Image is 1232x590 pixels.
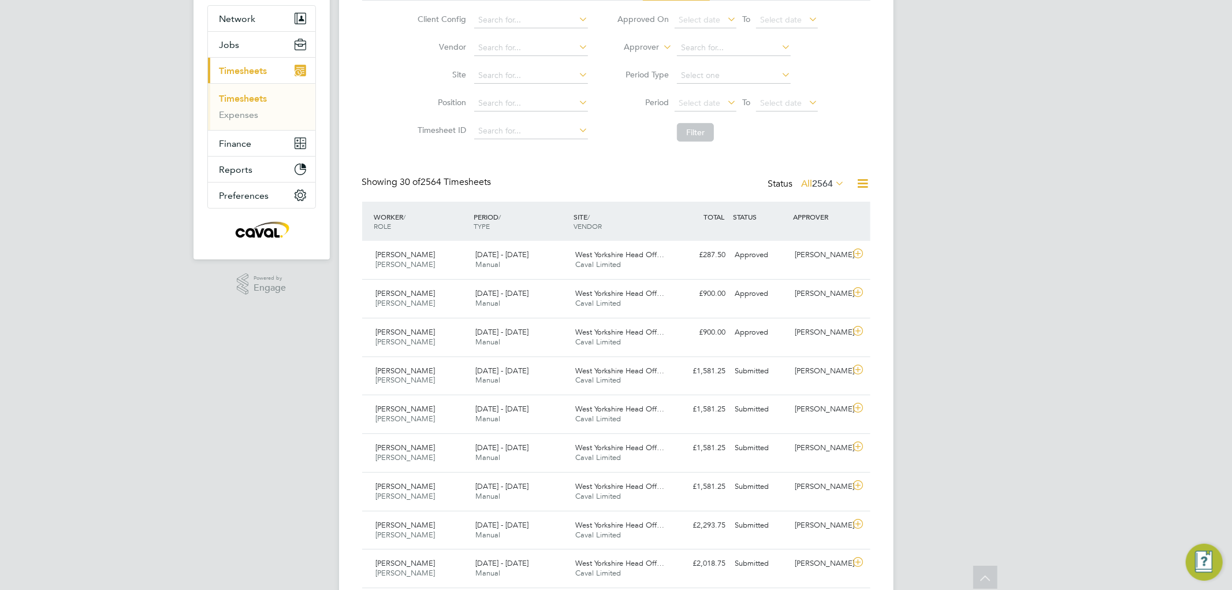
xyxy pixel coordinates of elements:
[414,125,466,135] label: Timesheet ID
[731,439,791,458] div: Submitted
[671,323,731,342] div: £900.00
[671,554,731,573] div: £2,018.75
[219,109,259,120] a: Expenses
[575,568,621,578] span: Caval Limited
[208,157,315,182] button: Reports
[208,6,315,31] button: Network
[790,362,850,381] div: [PERSON_NAME]
[575,366,664,376] span: West Yorkshire Head Off…
[587,212,590,221] span: /
[371,206,471,236] div: WORKER
[575,481,664,491] span: West Yorkshire Head Off…
[475,404,528,414] span: [DATE] - [DATE]
[374,221,392,231] span: ROLE
[219,93,267,104] a: Timesheets
[731,246,791,265] div: Approved
[376,491,436,501] span: [PERSON_NAME]
[671,246,731,265] div: £287.50
[1186,544,1223,581] button: Engage Resource Center
[704,212,725,221] span: TOTAL
[575,288,664,298] span: West Yorkshire Head Off…
[475,558,528,568] span: [DATE] - [DATE]
[575,558,664,568] span: West Yorkshire Head Off…
[219,65,267,76] span: Timesheets
[376,366,436,376] span: [PERSON_NAME]
[575,520,664,530] span: West Yorkshire Head Off…
[376,404,436,414] span: [PERSON_NAME]
[739,12,754,27] span: To
[731,206,791,227] div: STATUS
[671,362,731,381] div: £1,581.25
[575,414,621,424] span: Caval Limited
[474,123,588,139] input: Search for...
[768,176,847,192] div: Status
[237,273,286,295] a: Powered byEngage
[790,400,850,419] div: [PERSON_NAME]
[731,284,791,303] div: Approved
[376,259,436,269] span: [PERSON_NAME]
[474,12,588,28] input: Search for...
[475,337,500,347] span: Manual
[208,58,315,83] button: Timesheets
[677,68,791,84] input: Select one
[679,98,720,108] span: Select date
[376,568,436,578] span: [PERSON_NAME]
[471,206,571,236] div: PERIOD
[671,284,731,303] div: £900.00
[575,327,664,337] span: West Yorkshire Head Off…
[414,14,466,24] label: Client Config
[575,298,621,308] span: Caval Limited
[617,97,669,107] label: Period
[475,259,500,269] span: Manual
[376,298,436,308] span: [PERSON_NAME]
[575,404,664,414] span: West Yorkshire Head Off…
[376,558,436,568] span: [PERSON_NAME]
[790,516,850,535] div: [PERSON_NAME]
[790,439,850,458] div: [PERSON_NAME]
[376,530,436,540] span: [PERSON_NAME]
[474,95,588,112] input: Search for...
[475,366,528,376] span: [DATE] - [DATE]
[677,40,791,56] input: Search for...
[376,443,436,452] span: [PERSON_NAME]
[575,452,621,462] span: Caval Limited
[760,98,802,108] span: Select date
[475,288,528,298] span: [DATE] - [DATE]
[671,516,731,535] div: £2,293.75
[474,68,588,84] input: Search for...
[474,40,588,56] input: Search for...
[376,452,436,462] span: [PERSON_NAME]
[731,323,791,342] div: Approved
[376,337,436,347] span: [PERSON_NAME]
[813,178,833,190] span: 2564
[232,220,290,239] img: caval-logo-retina.png
[790,554,850,573] div: [PERSON_NAME]
[739,95,754,110] span: To
[475,327,528,337] span: [DATE] - [DATE]
[677,123,714,142] button: Filter
[400,176,421,188] span: 30 of
[575,337,621,347] span: Caval Limited
[400,176,492,188] span: 2564 Timesheets
[475,452,500,462] span: Manual
[219,13,256,24] span: Network
[376,414,436,424] span: [PERSON_NAME]
[475,298,500,308] span: Manual
[731,554,791,573] div: Submitted
[219,138,252,149] span: Finance
[376,327,436,337] span: [PERSON_NAME]
[607,42,659,53] label: Approver
[790,323,850,342] div: [PERSON_NAME]
[790,284,850,303] div: [PERSON_NAME]
[414,69,466,80] label: Site
[475,481,528,491] span: [DATE] - [DATE]
[571,206,671,236] div: SITE
[802,178,845,190] label: All
[731,477,791,496] div: Submitted
[475,491,500,501] span: Manual
[617,69,669,80] label: Period Type
[575,491,621,501] span: Caval Limited
[731,400,791,419] div: Submitted
[790,246,850,265] div: [PERSON_NAME]
[475,530,500,540] span: Manual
